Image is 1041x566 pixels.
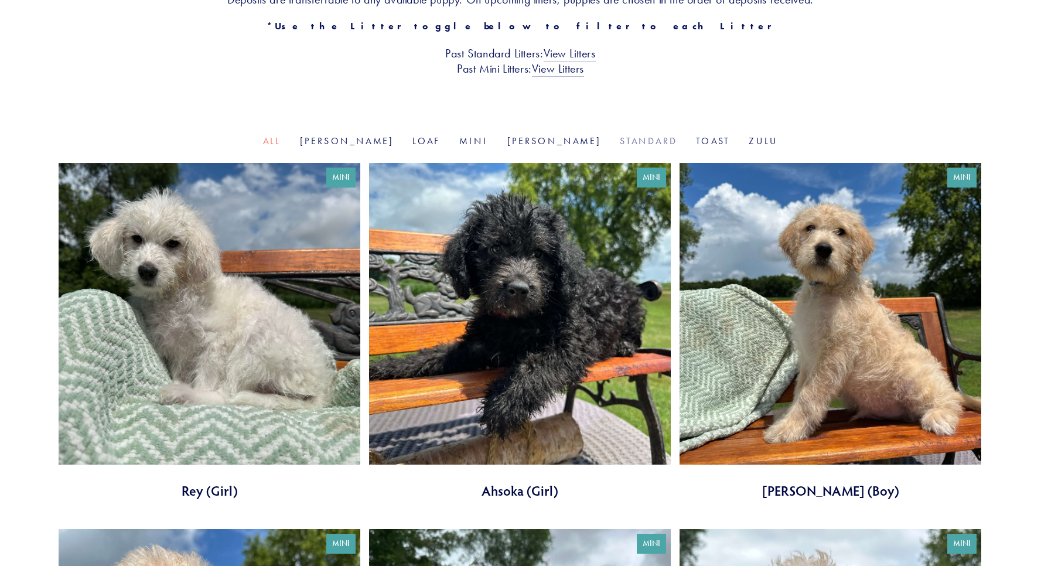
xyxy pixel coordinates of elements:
a: [PERSON_NAME] [300,135,394,146]
a: View Litters [544,46,596,62]
a: All [263,135,281,146]
a: Mini [459,135,488,146]
h3: Past Standard Litters: Past Mini Litters: [59,46,982,76]
a: Standard [620,135,677,146]
a: Zulu [749,135,778,146]
a: Loaf [412,135,441,146]
a: View Litters [532,62,584,77]
a: [PERSON_NAME] [507,135,602,146]
a: Toast [696,135,730,146]
strong: *Use the Litter toggle below to filter to each Litter [267,21,774,32]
